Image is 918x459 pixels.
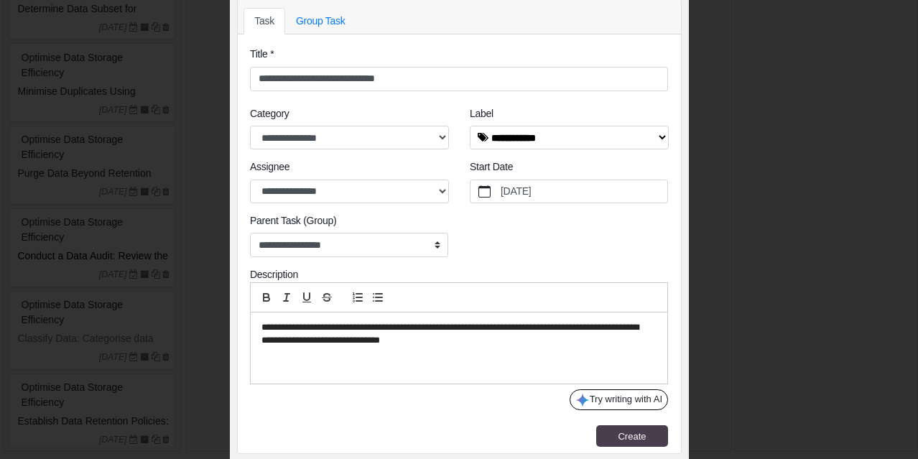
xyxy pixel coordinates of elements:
label: Title * [250,47,274,62]
div: Description [250,267,668,282]
legend: Parent Task (Group) [250,213,448,233]
label: [DATE] [499,180,668,203]
svg: calendar [478,185,491,198]
legend: Start Date [470,159,668,179]
img: google-gemini-icon.8b74464.png [575,393,590,407]
a: Task [244,8,285,34]
button: Create [596,425,668,447]
legend: Label [470,106,668,126]
legend: Category [250,106,448,126]
a: Group Task [285,8,356,34]
span: Create [618,431,646,442]
button: calendar [470,180,499,203]
legend: Assignee [250,159,448,179]
button: Try writing with AI [570,389,668,411]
